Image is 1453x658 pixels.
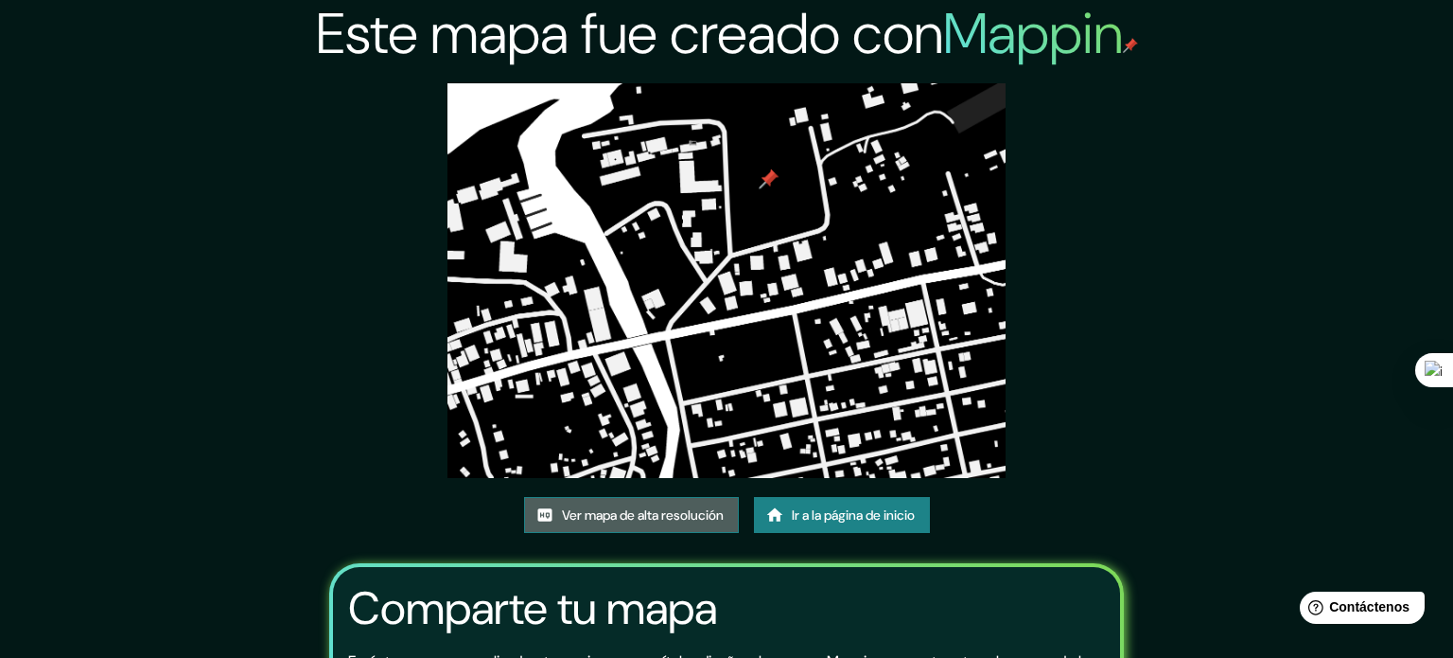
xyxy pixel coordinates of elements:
img: pin de mapeo [1123,38,1138,53]
iframe: Lanzador de widgets de ayuda [1285,584,1432,637]
font: Comparte tu mapa [348,578,717,638]
font: Ir a la página de inicio [792,507,915,524]
font: Ver mapa de alta resolución [562,507,724,524]
a: Ir a la página de inicio [754,497,930,533]
img: created-map [447,83,1006,478]
a: Ver mapa de alta resolución [524,497,739,533]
